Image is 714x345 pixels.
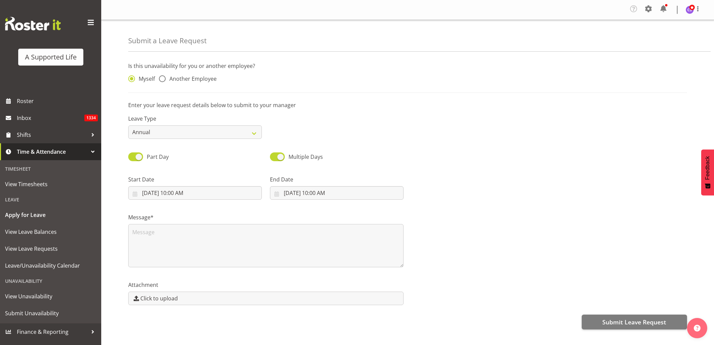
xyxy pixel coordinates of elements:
[17,327,88,337] span: Finance & Reporting
[686,6,694,14] img: chloe-spackman5858.jpg
[2,288,100,305] a: View Unavailability
[270,175,404,183] label: End Date
[5,227,96,237] span: View Leave Balances
[5,179,96,189] span: View Timesheets
[705,156,711,180] span: Feedback
[2,257,100,274] a: Leave/Unavailability Calendar
[2,240,100,257] a: View Leave Requests
[2,193,100,206] div: Leave
[135,75,155,82] span: Myself
[5,291,96,301] span: View Unavailability
[2,223,100,240] a: View Leave Balances
[128,186,262,200] input: Click to select...
[2,206,100,223] a: Apply for Leave
[17,96,98,106] span: Roster
[701,149,714,195] button: Feedback - Show survey
[2,274,100,288] div: Unavailability
[128,101,687,109] p: Enter your leave request details below to submit to your manager
[602,318,666,326] span: Submit Leave Request
[166,75,217,82] span: Another Employee
[5,210,96,220] span: Apply for Leave
[2,305,100,322] a: Submit Unavailability
[694,325,701,331] img: help-xxl-2.png
[147,153,169,161] span: Part Day
[5,244,96,254] span: View Leave Requests
[84,115,98,121] span: 1334
[5,308,96,318] span: Submit Unavailability
[17,147,88,157] span: Time & Attendance
[2,176,100,193] a: View Timesheets
[17,130,88,140] span: Shifts
[140,294,178,302] span: Click to upload
[289,153,323,161] span: Multiple Days
[128,213,404,221] label: Message*
[17,113,84,123] span: Inbox
[25,52,77,62] div: A Supported Life
[128,115,262,123] label: Leave Type
[2,162,100,176] div: Timesheet
[270,186,404,200] input: Click to select...
[128,37,207,45] h4: Submit a Leave Request
[128,281,404,289] label: Attachment
[5,261,96,271] span: Leave/Unavailability Calendar
[128,62,687,70] p: Is this unavailability for you or another employee?
[5,17,61,30] img: Rosterit website logo
[582,315,687,329] button: Submit Leave Request
[128,175,262,183] label: Start Date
